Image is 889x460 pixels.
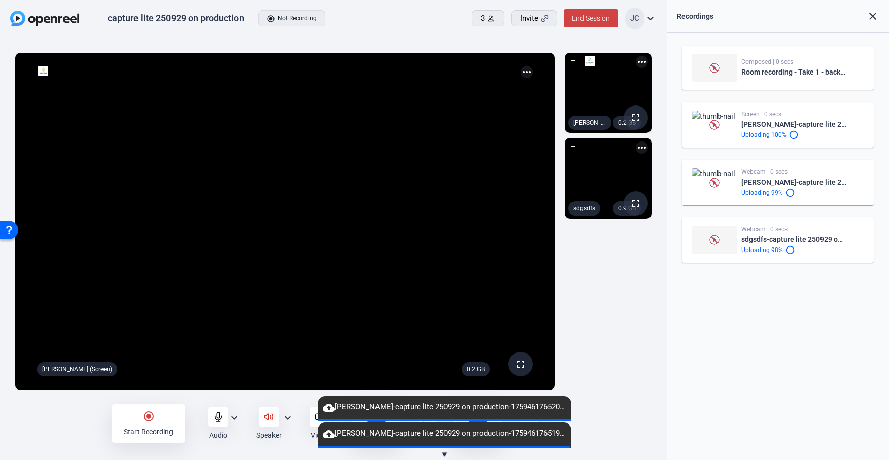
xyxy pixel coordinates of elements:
mat-icon: expand_more [644,12,657,24]
span: [PERSON_NAME]-capture lite 250929 on production-1759461765201-screen [318,401,571,413]
button: End Session [564,9,618,27]
div: 0.2 GB [462,362,490,376]
span: ▼ [441,450,449,459]
img: thumb-nail [692,54,737,82]
div: capture lite 250929 on production [108,12,244,24]
div: [PERSON_NAME]-capture lite 250929 on production-1759461765199-webcam [741,176,847,188]
span: [PERSON_NAME]-capture lite 250929 on production-1759461765199-webcam [318,428,571,440]
div: Uploading 98% [741,245,847,255]
div: 0.9 GB [613,201,641,216]
mat-icon: fullscreen [515,358,527,370]
div: [PERSON_NAME] (Screen) [37,362,117,376]
div: 0.2 GB [613,116,641,130]
img: logo [38,66,48,76]
div: Screen | 0 secs [741,110,847,118]
img: Preview is unavailable [709,178,720,188]
mat-icon: cloud_upload [323,402,335,414]
div: sdgsdfs-capture lite 250929 on production-1759461765212-webcam [741,233,847,245]
mat-icon: close [867,10,879,22]
img: thumb-nail [692,168,737,196]
mat-icon: fullscreen [630,112,642,124]
div: Webcam | 0 secs [741,225,847,233]
span: End Session [572,14,610,22]
mat-icon: radio_button_checked [143,410,155,422]
button: 3 [472,10,504,26]
div: Uploading 100% [741,130,847,139]
img: thumb-nail [692,111,737,138]
img: thumb-nail [692,226,737,254]
div: Audio [209,430,227,440]
div: Start Recording [124,427,173,437]
mat-icon: more_horiz [521,66,533,78]
mat-icon: expand_more [282,412,294,424]
img: Preview is unavailable [709,63,720,73]
img: OpenReel logo [10,11,79,26]
button: Invite [511,10,557,26]
mat-icon: expand_more [228,412,241,424]
div: Room recording - Take 1 - backup [741,66,847,78]
div: Recordings [677,10,713,22]
div: JC [625,8,644,29]
img: Preview is unavailable [709,235,720,245]
img: logo [585,56,595,66]
div: [PERSON_NAME] (You) [568,116,612,130]
mat-icon: more_horiz [636,141,648,154]
mat-icon: fullscreen [630,197,642,209]
span: 3 [481,13,485,24]
mat-icon: cloud_upload [323,428,335,440]
span: Invite [520,13,538,24]
div: [PERSON_NAME]-capture lite 250929 on production-1759461765201-screen [741,118,847,130]
div: Uploading 99% [741,188,847,197]
img: Preview is unavailable [709,120,720,130]
mat-icon: more_horiz [636,56,648,68]
div: Webcam | 0 secs [741,168,847,176]
div: Speaker [256,430,282,440]
div: Composed | 0 secs [741,58,847,66]
div: Video [311,430,328,440]
div: sdgsdfs [568,201,600,216]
